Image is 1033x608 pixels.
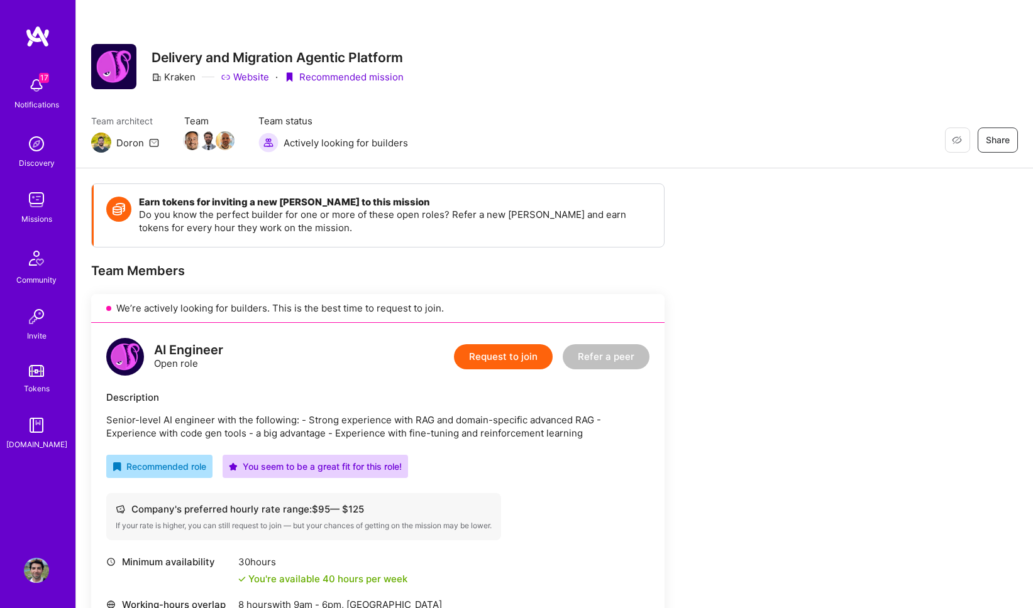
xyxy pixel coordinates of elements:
img: User Avatar [24,558,49,583]
img: Actively looking for builders [258,133,279,153]
a: Team Member Avatar [184,130,201,151]
i: icon PurpleStar [229,462,238,471]
div: Notifications [14,98,59,111]
a: Team Member Avatar [217,130,233,151]
span: Team architect [91,114,159,128]
div: Recommended role [113,460,206,473]
button: Share [978,128,1018,153]
span: Actively looking for builders [284,136,408,149]
div: You're available 40 hours per week [238,572,407,585]
img: bell [24,73,49,98]
div: Invite [27,329,47,342]
div: Doron [116,136,144,149]
img: Community [21,243,52,273]
a: Team Member Avatar [201,130,217,151]
img: logo [106,338,144,376]
img: Invite [24,304,49,329]
img: teamwork [24,187,49,212]
div: 30 hours [238,555,407,568]
i: icon PurpleRibbon [284,72,294,82]
img: guide book [24,413,49,438]
button: Refer a peer [563,344,649,369]
div: [DOMAIN_NAME] [6,438,67,451]
div: Open role [154,344,223,370]
img: Team Member Avatar [216,131,235,150]
div: We’re actively looking for builders. This is the best time to request to join. [91,294,665,323]
i: icon Cash [116,504,125,514]
div: Kraken [152,70,196,84]
a: User Avatar [21,558,52,583]
div: Company's preferred hourly rate range: $ 95 — $ 125 [116,502,492,516]
img: discovery [24,131,49,156]
div: AI Engineer [154,344,223,357]
i: icon RecommendedBadge [113,462,121,471]
div: Team Members [91,263,665,279]
span: Team status [258,114,408,128]
p: Do you know the perfect builder for one or more of these open roles? Refer a new [PERSON_NAME] an... [139,208,651,234]
img: Company Logo [91,44,136,89]
i: icon Clock [106,557,116,567]
i: icon CompanyGray [152,72,162,82]
img: tokens [29,365,44,377]
div: Community [16,273,57,286]
div: Recommended mission [284,70,404,84]
div: You seem to be a great fit for this role! [229,460,402,473]
i: icon Mail [149,138,159,148]
div: If your rate is higher, you can still request to join — but your chances of getting on the missio... [116,521,492,531]
span: Team [184,114,233,128]
a: Website [221,70,269,84]
img: Token icon [106,197,131,222]
span: Share [986,134,1010,146]
h3: Delivery and Migration Agentic Platform [152,50,404,65]
p: Senior-level AI engineer with the following: - Strong experience with RAG and domain-specific adv... [106,413,649,440]
img: Team Architect [91,133,111,153]
div: Missions [21,212,52,225]
div: Tokens [24,382,50,395]
div: Description [106,391,649,404]
img: Team Member Avatar [199,131,218,150]
img: Team Member Avatar [183,131,202,150]
div: Discovery [19,156,55,170]
div: Minimum availability [106,555,232,568]
i: icon EyeClosed [952,135,962,145]
img: logo [25,25,50,48]
div: · [275,70,278,84]
i: icon Check [238,575,246,583]
span: 17 [39,73,49,83]
button: Request to join [454,344,553,369]
h4: Earn tokens for inviting a new [PERSON_NAME] to this mission [139,197,651,208]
